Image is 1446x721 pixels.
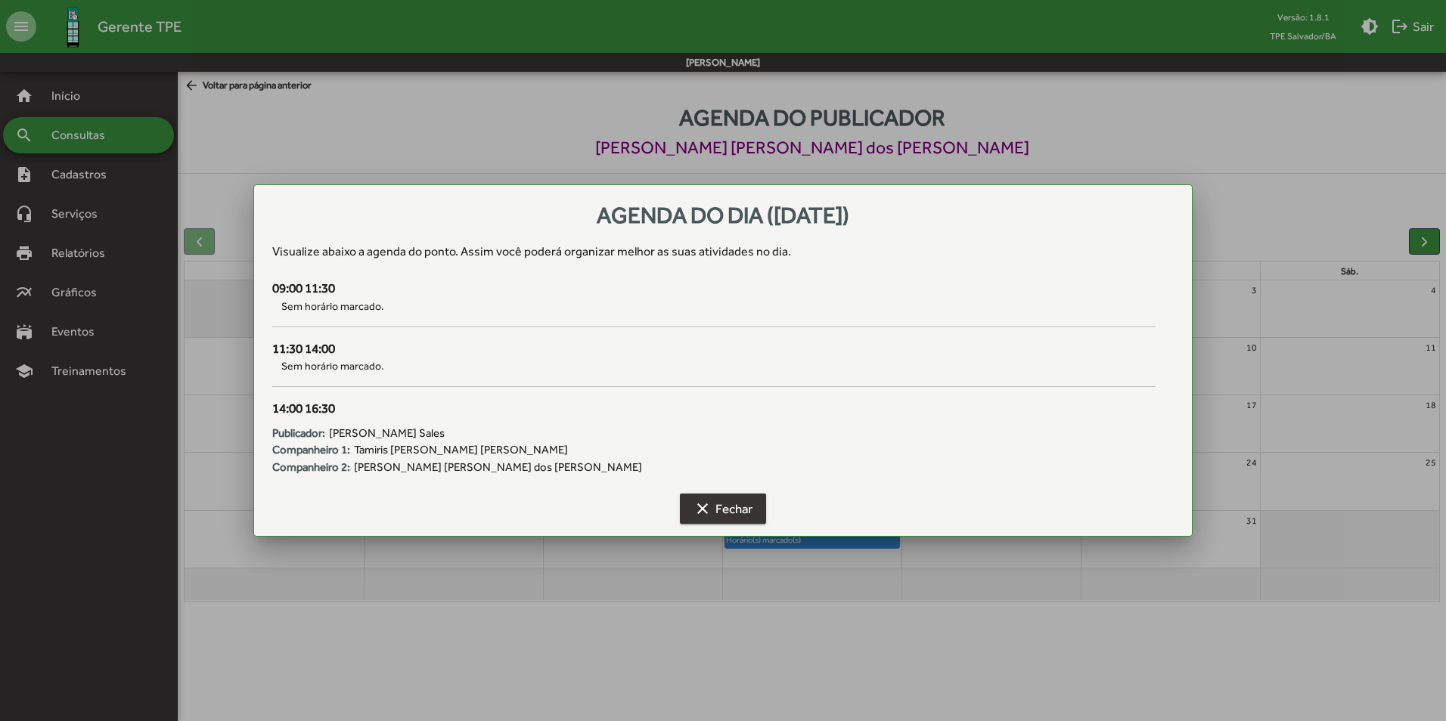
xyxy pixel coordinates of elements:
[694,500,712,518] mat-icon: clear
[694,495,752,522] span: Fechar
[272,299,1156,314] span: Sem horário marcado.
[272,399,1156,419] div: 14:00 16:30
[272,441,350,459] strong: Companheiro 1:
[354,459,642,476] span: [PERSON_NAME] [PERSON_NAME] dos [PERSON_NAME]
[272,358,1156,374] span: Sem horário marcado.
[272,459,350,476] strong: Companheiro 2:
[272,425,325,442] strong: Publicador:
[680,494,766,524] button: Fechar
[272,243,1174,261] div: Visualize abaixo a agenda do ponto . Assim você poderá organizar melhor as suas atividades no dia.
[329,425,445,442] span: [PERSON_NAME] Sales
[272,339,1156,359] div: 11:30 14:00
[272,279,1156,299] div: 09:00 11:30
[354,441,568,459] span: Tamiris [PERSON_NAME] [PERSON_NAME]
[597,202,849,228] span: Agenda do dia ([DATE])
